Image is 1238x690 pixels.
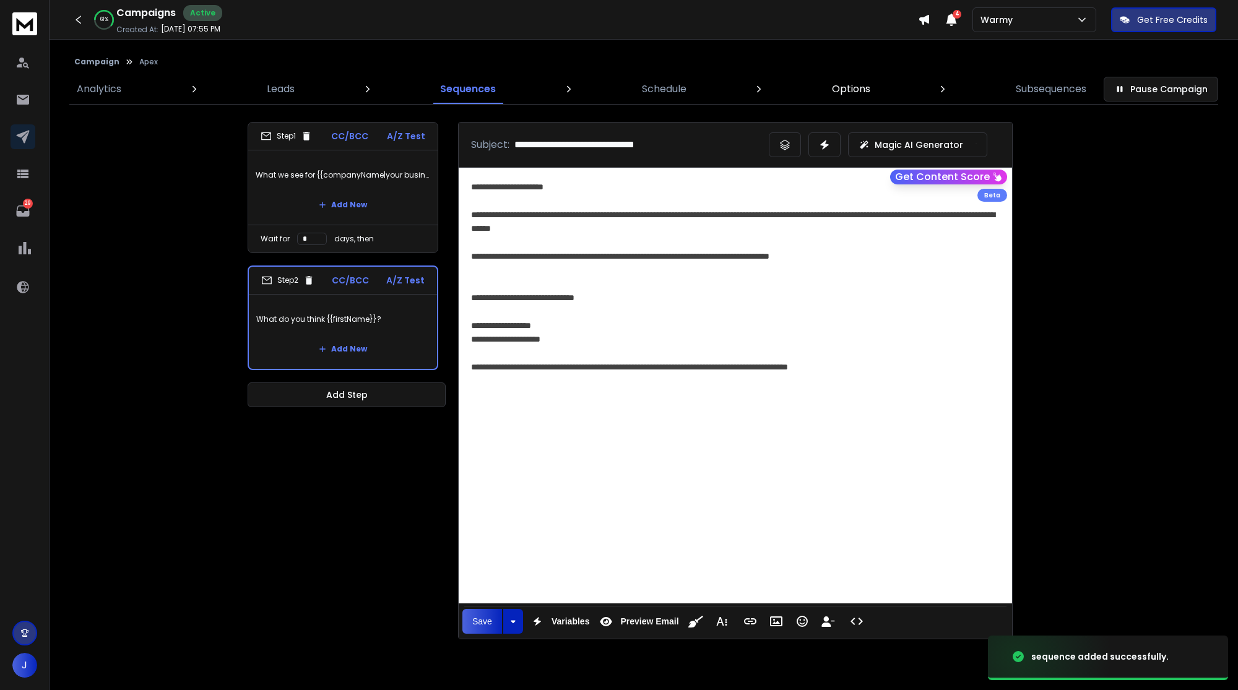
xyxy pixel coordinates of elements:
[77,82,121,97] p: Analytics
[267,82,295,97] p: Leads
[790,609,814,634] button: Emoticons
[594,609,681,634] button: Preview Email
[832,82,870,97] p: Options
[816,609,840,634] button: Insert Unsubscribe Link
[309,192,377,217] button: Add New
[261,131,312,142] div: Step 1
[248,122,438,253] li: Step1CC/BCCA/Z TestWhat we see for {{companyName|your business}}Add NewWait fordays, then
[549,616,592,627] span: Variables
[248,382,446,407] button: Add Step
[1104,77,1218,101] button: Pause Campaign
[977,189,1007,202] div: Beta
[848,132,987,157] button: Magic AI Generator
[462,609,502,634] button: Save
[875,139,963,151] p: Magic AI Generator
[1031,650,1169,663] div: sequence added successfully.
[12,653,37,678] button: J
[1008,74,1094,104] a: Subsequences
[710,609,734,634] button: More Text
[1137,14,1208,26] p: Get Free Credits
[980,14,1018,26] p: Warmy
[526,609,592,634] button: Variables
[183,5,222,21] div: Active
[440,82,496,97] p: Sequences
[11,199,35,223] a: 29
[684,609,708,634] button: Clean HTML
[69,74,129,104] a: Analytics
[890,170,1007,184] button: Get Content Score
[953,10,961,19] span: 4
[23,199,33,209] p: 29
[738,609,762,634] button: Insert Link (⌘K)
[100,16,108,24] p: 61 %
[116,6,176,20] h1: Campaigns
[764,609,788,634] button: Insert Image (⌘P)
[256,302,430,337] p: What do you think {{firstName}}?
[161,24,220,34] p: [DATE] 07:55 PM
[332,274,369,287] p: CC/BCC
[642,82,686,97] p: Schedule
[261,234,290,244] p: Wait for
[74,57,119,67] button: Campaign
[845,609,868,634] button: Code View
[309,337,377,361] button: Add New
[387,130,425,142] p: A/Z Test
[12,12,37,35] img: logo
[259,74,302,104] a: Leads
[248,265,438,370] li: Step2CC/BCCA/Z TestWhat do you think {{firstName}}?Add New
[433,74,503,104] a: Sequences
[1016,82,1086,97] p: Subsequences
[1111,7,1216,32] button: Get Free Credits
[331,130,368,142] p: CC/BCC
[116,25,158,35] p: Created At:
[261,275,314,286] div: Step 2
[386,274,425,287] p: A/Z Test
[634,74,694,104] a: Schedule
[471,137,509,152] p: Subject:
[256,158,430,192] p: What we see for {{companyName|your business}}
[139,57,158,67] p: Apex
[825,74,878,104] a: Options
[334,234,374,244] p: days, then
[618,616,681,627] span: Preview Email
